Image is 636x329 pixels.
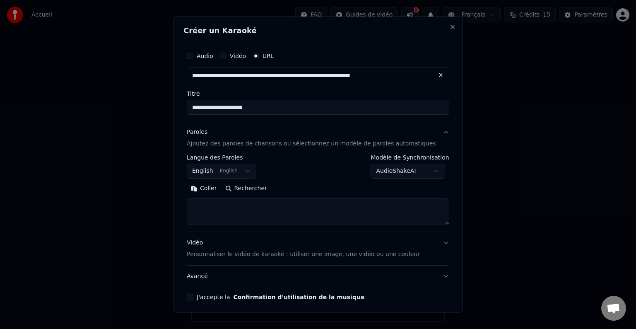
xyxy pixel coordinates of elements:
[187,140,436,148] p: Ajoutez des paroles de chansons ou sélectionnez un modèle de paroles automatiques
[230,53,246,59] label: Vidéo
[183,27,453,34] h2: Créer un Karaoké
[187,232,449,265] button: VidéoPersonnaliser le vidéo de karaoké : utiliser une image, une vidéo ou une couleur
[263,53,274,59] label: URL
[197,53,213,59] label: Audio
[221,182,271,195] button: Rechercher
[187,91,449,97] label: Titre
[371,155,449,160] label: Modèle de Synchronisation
[234,294,365,300] button: J'accepte la
[187,266,449,287] button: Avancé
[187,239,420,259] div: Vidéo
[187,250,420,259] p: Personnaliser le vidéo de karaoké : utiliser une image, une vidéo ou une couleur
[187,121,449,155] button: ParolesAjoutez des paroles de chansons ou sélectionnez un modèle de paroles automatiques
[187,182,221,195] button: Coller
[187,155,449,232] div: ParolesAjoutez des paroles de chansons ou sélectionnez un modèle de paroles automatiques
[197,294,364,300] label: J'accepte la
[187,155,256,160] label: Langue des Paroles
[187,128,207,136] div: Paroles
